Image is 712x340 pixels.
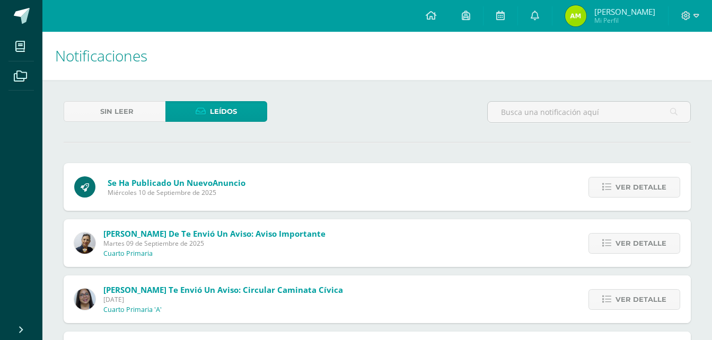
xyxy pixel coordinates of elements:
[565,5,586,26] img: 9dfef7551d4ccda91457c169b8247c28.png
[74,232,95,254] img: 67f0ede88ef848e2db85819136c0f493.png
[594,16,655,25] span: Mi Perfil
[55,46,147,66] span: Notificaciones
[100,102,134,121] span: Sin leer
[108,188,245,197] span: Miércoles 10 de Septiembre de 2025
[103,295,343,304] span: [DATE]
[74,289,95,310] img: 90c3bb5543f2970d9a0839e1ce488333.png
[210,102,237,121] span: Leídos
[103,284,343,295] span: [PERSON_NAME] te envió un aviso: Circular Caminata cívica
[103,228,326,239] span: [PERSON_NAME] de te envió un aviso: Aviso Importante
[103,239,326,248] span: Martes 09 de Septiembre de 2025
[165,101,267,122] a: Leídos
[616,177,666,197] span: Ver detalle
[103,306,162,314] p: Cuarto Primaria 'A'
[108,177,245,188] span: Se ha publicado un nuevo
[616,290,666,309] span: Ver detalle
[103,249,153,258] p: Cuarto Primaria
[488,102,690,122] input: Busca una notificación aquí
[616,234,666,253] span: Ver detalle
[594,6,655,17] span: [PERSON_NAME]
[64,101,165,122] a: Sin leer
[213,177,245,188] span: Anuncio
